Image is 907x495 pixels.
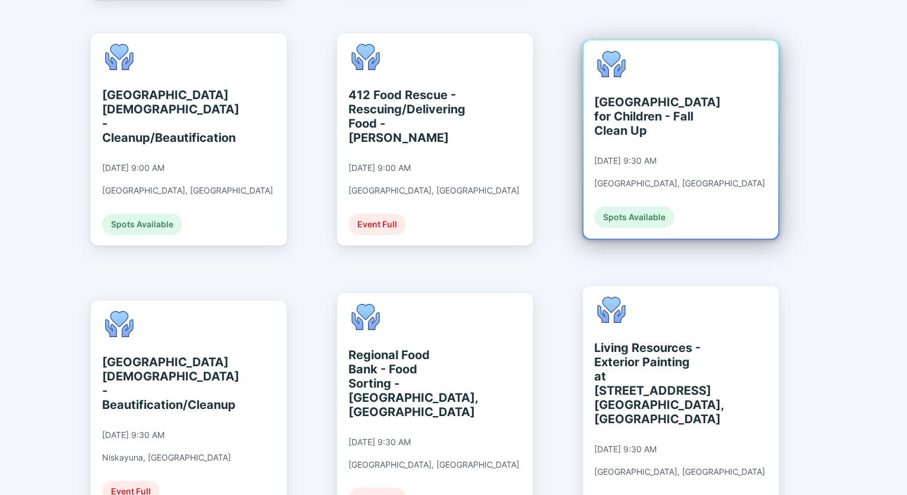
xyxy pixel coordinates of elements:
[348,214,406,235] div: Event Full
[348,163,411,173] div: [DATE] 9:00 AM
[348,459,519,470] div: [GEOGRAPHIC_DATA], [GEOGRAPHIC_DATA]
[348,437,411,448] div: [DATE] 9:30 AM
[594,95,703,138] div: [GEOGRAPHIC_DATA] for Children - Fall Clean Up
[594,156,657,166] div: [DATE] 9:30 AM
[594,207,674,228] div: Spots Available
[348,185,519,196] div: [GEOGRAPHIC_DATA], [GEOGRAPHIC_DATA]
[102,88,211,145] div: [GEOGRAPHIC_DATA][DEMOGRAPHIC_DATA] - Cleanup/Beautification
[348,348,457,419] div: Regional Food Bank - Food Sorting - [GEOGRAPHIC_DATA], [GEOGRAPHIC_DATA]
[102,355,211,412] div: [GEOGRAPHIC_DATA][DEMOGRAPHIC_DATA] - Beautification/Cleanup
[594,341,703,426] div: Living Resources - Exterior Painting at [STREET_ADDRESS] [GEOGRAPHIC_DATA], [GEOGRAPHIC_DATA]
[102,452,231,463] div: Niskayuna, [GEOGRAPHIC_DATA]
[102,185,273,196] div: [GEOGRAPHIC_DATA], [GEOGRAPHIC_DATA]
[102,163,164,173] div: [DATE] 9:00 AM
[102,430,164,440] div: [DATE] 9:30 AM
[102,214,182,235] div: Spots Available
[594,467,765,477] div: [GEOGRAPHIC_DATA], [GEOGRAPHIC_DATA]
[594,178,765,189] div: [GEOGRAPHIC_DATA], [GEOGRAPHIC_DATA]
[348,88,457,145] div: 412 Food Rescue - Rescuing/Delivering Food - [PERSON_NAME]
[594,444,657,455] div: [DATE] 9:30 AM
